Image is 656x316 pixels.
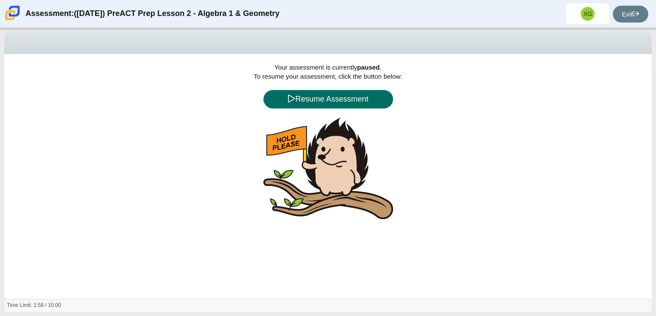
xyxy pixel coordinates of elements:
button: Resume Assessment [263,90,393,109]
a: Exit [613,6,648,22]
thspan: ([DATE]) PreACT Prep Lesson 2 - Algebra 1 & Geometry [74,8,279,19]
div: Time Limit: 1:58 / 10:00 [7,302,61,309]
thspan: Exit [622,10,633,18]
span: : [254,64,403,220]
b: paused [357,64,380,71]
span: Your assessment is currently . To resume your assessment, click the button below [254,64,400,80]
span: XG [583,11,592,17]
img: Carmen School of Science & Technology [3,4,22,22]
thspan: Assessment: [26,8,74,19]
a: Carmen School of Science & Technology [3,16,22,23]
img: hedgehog-hold-please.png [263,118,393,219]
